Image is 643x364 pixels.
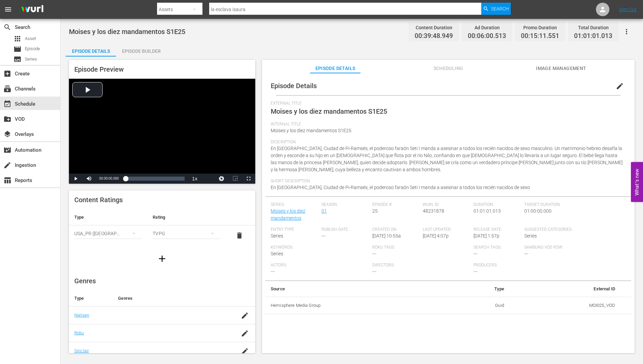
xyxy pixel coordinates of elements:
span: Reports [3,176,11,184]
table: simple table [69,209,255,246]
span: Suggested Categories: [524,227,622,232]
button: Episode Builder [116,43,166,57]
a: Sinclair [74,348,89,353]
button: Playback Rate [188,174,201,184]
span: 00:39:48.949 [415,32,453,40]
span: Series [13,55,22,63]
span: Internal Title [271,122,622,127]
span: 01:00:00.000 [524,208,552,214]
span: Target Duration: [524,202,622,208]
div: Ad Duration [468,23,506,32]
span: En [GEOGRAPHIC_DATA], Ciudad de Pi-Ramsés, el poderoso faraón Seti I manda a asesinar a todos los... [271,185,530,190]
span: --- [524,251,528,256]
span: Series [271,251,283,256]
span: Image Management [536,64,587,73]
th: Hemisphere Media Group [265,297,448,314]
span: Channels [3,85,11,93]
span: Content Ratings [74,196,123,204]
th: External ID [509,281,620,297]
span: Series [271,233,283,239]
th: Rating [147,209,226,225]
a: Roku [74,330,84,335]
a: Nielsen [74,313,89,318]
a: Moises y los diez mandamentos [271,208,305,221]
div: Total Duration [574,23,612,32]
span: Search [3,23,11,31]
div: Content Duration [415,23,453,32]
button: Open Feedback Widget [631,162,643,202]
div: Episode Details [66,43,116,59]
span: 48231878 [423,208,444,214]
span: Search [491,3,509,15]
span: External Title [271,101,622,106]
span: --- [271,269,275,274]
th: Type [448,281,509,297]
span: Overlays [3,130,11,138]
th: Source [265,281,448,297]
span: Moises y los diez mandamentos S1E25 [271,128,351,133]
span: edit [616,82,624,90]
div: USA_PR ([GEOGRAPHIC_DATA]) [74,224,142,243]
span: --- [321,233,326,239]
button: Search [481,3,511,15]
span: Release Date: [474,227,521,232]
div: Promo Duration [521,23,559,32]
span: Series [524,233,537,239]
button: edit [612,78,628,94]
a: Sign Out [619,7,637,12]
span: [DATE] 10:55a [372,233,401,239]
th: Type [69,209,147,225]
span: Roku Tags: [372,245,470,250]
span: 00:00:00.000 [99,177,119,180]
span: --- [372,251,376,256]
th: Genres [113,290,234,306]
th: Type [69,290,113,306]
span: Directors [372,263,470,268]
span: Episode [13,45,22,53]
span: [DATE] 1:57p [474,233,499,239]
button: Mute [82,174,96,184]
button: delete [231,227,248,244]
span: 25 [372,208,378,214]
td: Guid [448,297,509,314]
span: Keywords: [271,245,369,250]
span: Series [25,56,37,63]
span: Last Updated: [423,227,470,232]
span: Producers [474,263,572,268]
span: 00:15:11.551 [521,32,559,40]
span: 01:01:01.013 [474,208,501,214]
span: Scheduling [423,64,474,73]
span: Genres [74,277,96,285]
span: Automation [3,146,11,154]
span: Search Tags: [474,245,521,250]
span: Moises y los diez mandamentos S1E25 [271,107,387,115]
span: 01:01:01.013 [574,32,612,40]
span: Created On: [372,227,420,232]
button: Picture-in-Picture [228,174,242,184]
div: Progress Bar [125,177,185,181]
button: Play [69,174,82,184]
span: --- [474,269,478,274]
table: simple table [265,281,631,315]
span: Schedule [3,100,11,108]
span: [DATE] 4:07p [423,233,449,239]
span: Duration: [474,202,521,208]
td: MOI025_VOD [509,297,620,314]
div: Video Player [69,79,255,184]
span: VOD [3,115,11,123]
span: --- [372,269,376,274]
span: delete [235,231,243,240]
span: Description [271,140,622,145]
span: Episode Preview [74,65,124,73]
span: Entry Type: [271,227,318,232]
span: Short Description [271,179,622,184]
button: Jump To Time [215,174,228,184]
span: menu [4,5,12,13]
span: Episode Details [310,64,361,73]
span: Ingestion [3,161,11,169]
span: Wurl ID: [423,202,470,208]
span: --- [474,251,478,256]
button: Fullscreen [242,174,255,184]
div: TVPG [153,224,220,243]
a: 01 [321,208,327,214]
